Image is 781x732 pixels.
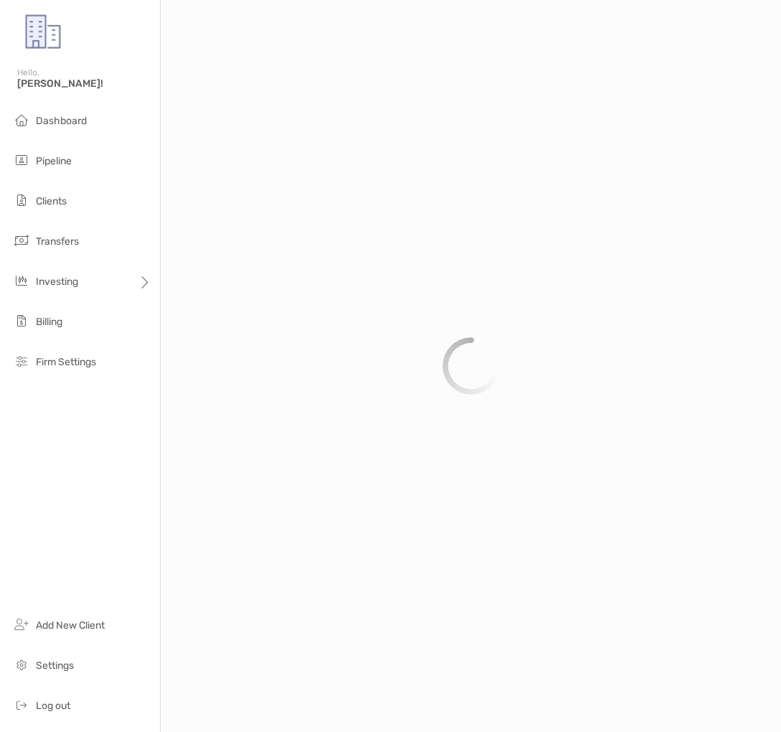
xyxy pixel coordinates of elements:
img: firm-settings icon [13,352,30,370]
span: Investing [36,276,78,288]
img: clients icon [13,192,30,209]
img: billing icon [13,312,30,329]
img: add_new_client icon [13,616,30,633]
span: Log out [36,700,70,712]
img: settings icon [13,656,30,673]
span: Clients [36,195,67,207]
span: Billing [36,316,62,328]
img: Zoe Logo [17,6,69,57]
span: Dashboard [36,115,87,127]
span: Pipeline [36,155,72,167]
img: pipeline icon [13,151,30,169]
span: Settings [36,660,74,672]
span: Transfers [36,235,79,248]
span: [PERSON_NAME]! [17,78,151,90]
img: investing icon [13,272,30,289]
img: dashboard icon [13,111,30,128]
span: Add New Client [36,619,105,632]
img: logout icon [13,696,30,713]
img: transfers icon [13,232,30,249]
span: Firm Settings [36,356,96,368]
